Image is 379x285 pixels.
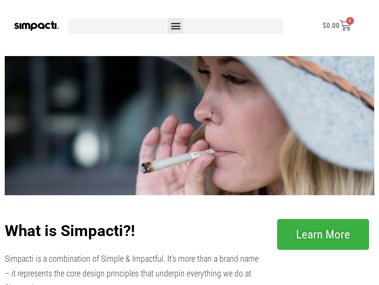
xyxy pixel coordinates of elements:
[346,17,354,25] span: 0
[5,221,135,240] b: What is Simpacti?!
[323,21,340,30] bdi: 0.00
[323,21,326,30] span: $
[5,56,374,195] img: Even Pack Even Burn
[311,14,362,37] a: $0.00 0
[168,18,183,34] div: Menu Toggle
[277,219,369,250] a: Learn More
[296,228,350,240] span: Learn More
